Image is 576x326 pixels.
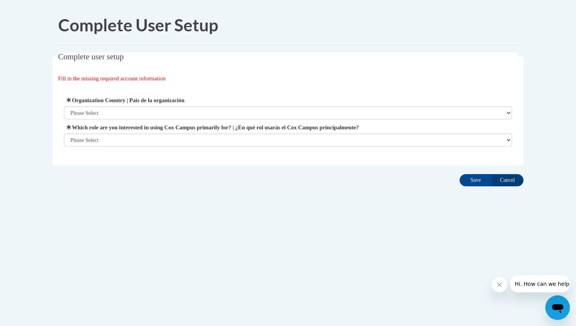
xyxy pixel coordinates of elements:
[510,275,570,292] iframe: Message from company
[491,174,524,186] input: Cancel
[58,75,166,81] span: Fill in the missing required account information
[545,295,570,320] iframe: Button to launch messaging window
[64,96,512,104] label: Organization Country | País de la organización
[58,52,124,61] span: Complete user setup
[5,5,62,11] span: Hi. How can we help?
[58,15,218,35] span: Complete User Setup
[460,174,492,186] input: Save
[64,123,512,132] label: Which role are you interested in using Cox Campus primarily for? | ¿En qué rol usarás el Cox Camp...
[492,277,507,292] iframe: Close message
